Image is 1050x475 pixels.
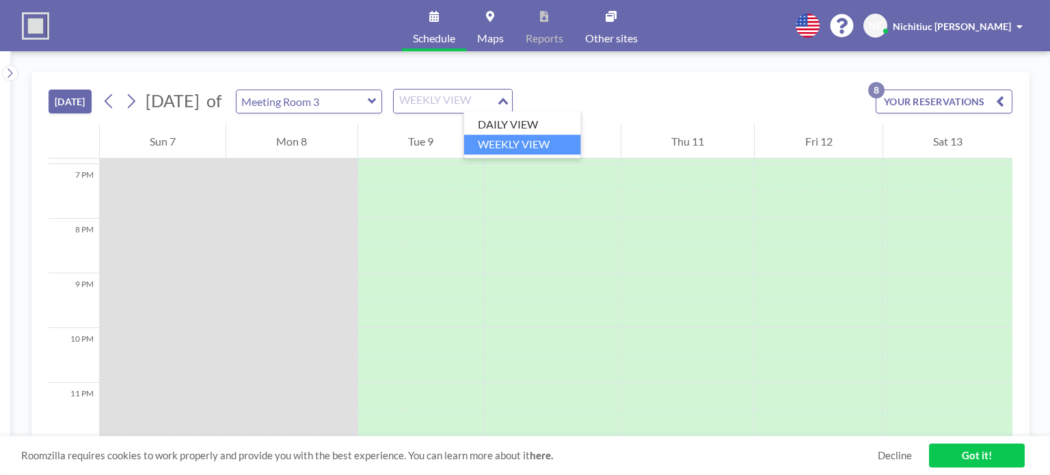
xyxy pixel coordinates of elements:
[49,273,99,328] div: 9 PM
[206,90,221,111] span: of
[585,33,638,44] span: Other sites
[929,444,1025,467] a: Got it!
[22,12,49,40] img: organization-logo
[755,124,882,159] div: Fri 12
[893,21,1011,32] span: Nichitiuc [PERSON_NAME]
[395,92,495,110] input: Search for option
[49,383,99,437] div: 11 PM
[526,33,563,44] span: Reports
[100,124,226,159] div: Sun 7
[621,124,754,159] div: Thu 11
[876,90,1012,113] button: YOUR RESERVATIONS8
[477,33,504,44] span: Maps
[49,328,99,383] div: 10 PM
[21,449,878,462] span: Roomzilla requires cookies to work properly and provide you with the best experience. You can lea...
[358,124,483,159] div: Tue 9
[413,33,455,44] span: Schedule
[484,124,621,159] div: Wed 10
[883,124,1012,159] div: Sat 13
[146,90,200,111] span: [DATE]
[237,90,368,113] input: Meeting Room 3
[49,219,99,273] div: 8 PM
[394,90,512,113] div: Search for option
[530,449,553,461] a: here.
[226,124,357,159] div: Mon 8
[49,164,99,219] div: 7 PM
[878,449,912,462] a: Decline
[869,20,882,32] span: NE
[49,90,92,113] button: [DATE]
[868,82,885,98] p: 8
